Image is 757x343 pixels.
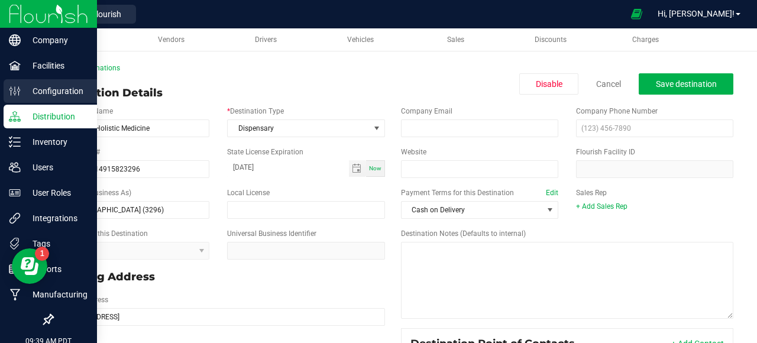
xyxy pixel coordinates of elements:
[35,247,49,261] iframe: Resource center unread badge
[658,9,735,18] span: Hi, [PERSON_NAME]!
[576,202,627,211] a: + Add Sales Rep
[52,85,163,101] div: Destination Details
[21,186,92,200] p: User Roles
[9,85,21,97] inline-svg: Configuration
[632,35,659,44] span: Charges
[349,160,366,177] span: Toggle calendar
[21,59,92,73] p: Facilities
[536,79,562,89] span: Disable
[21,84,92,98] p: Configuration
[402,202,543,218] span: Cash on Delivery
[255,35,277,44] span: Drivers
[227,228,316,239] label: Universal Business Identifier
[9,289,21,300] inline-svg: Manufacturing
[9,111,21,122] inline-svg: Distribution
[519,73,578,95] button: Disable
[158,35,185,44] span: Vendors
[21,109,92,124] p: Distribution
[623,2,650,25] span: Open Ecommerce Menu
[576,147,635,157] label: Flourish Facility ID
[21,135,92,149] p: Inventory
[21,237,92,251] p: Tags
[52,269,385,285] p: Shipping Address
[227,106,284,117] label: Destination Type
[21,262,92,276] p: Reports
[401,228,526,239] label: Destination Notes (Defaults to internal)
[576,106,658,117] label: Company Phone Number
[639,73,733,95] button: Save destination
[227,160,348,175] input: Date
[9,136,21,148] inline-svg: Inventory
[227,147,303,157] label: State License Expiration
[447,35,464,44] span: Sales
[9,263,21,275] inline-svg: Reports
[576,119,733,137] input: (123) 456-7890
[21,33,92,47] p: Company
[401,187,558,198] label: Payment Terms for this Destination
[576,187,607,198] label: Sales Rep
[596,78,621,90] a: Cancel
[401,147,426,157] label: Website
[12,248,47,284] iframe: Resource center
[228,120,369,137] span: Dispensary
[21,160,92,174] p: Users
[52,228,148,239] label: Excise Tax for this Destination
[401,106,452,117] label: Company Email
[9,212,21,224] inline-svg: Integrations
[9,60,21,72] inline-svg: Facilities
[546,189,558,197] a: Edit
[535,35,567,44] span: Discounts
[21,211,92,225] p: Integrations
[21,287,92,302] p: Manufacturing
[369,165,381,171] span: Now
[227,187,270,198] label: Local License
[9,187,21,199] inline-svg: User Roles
[9,34,21,46] inline-svg: Company
[656,79,717,89] span: Save destination
[9,161,21,173] inline-svg: Users
[9,238,21,250] inline-svg: Tags
[347,35,374,44] span: Vehicles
